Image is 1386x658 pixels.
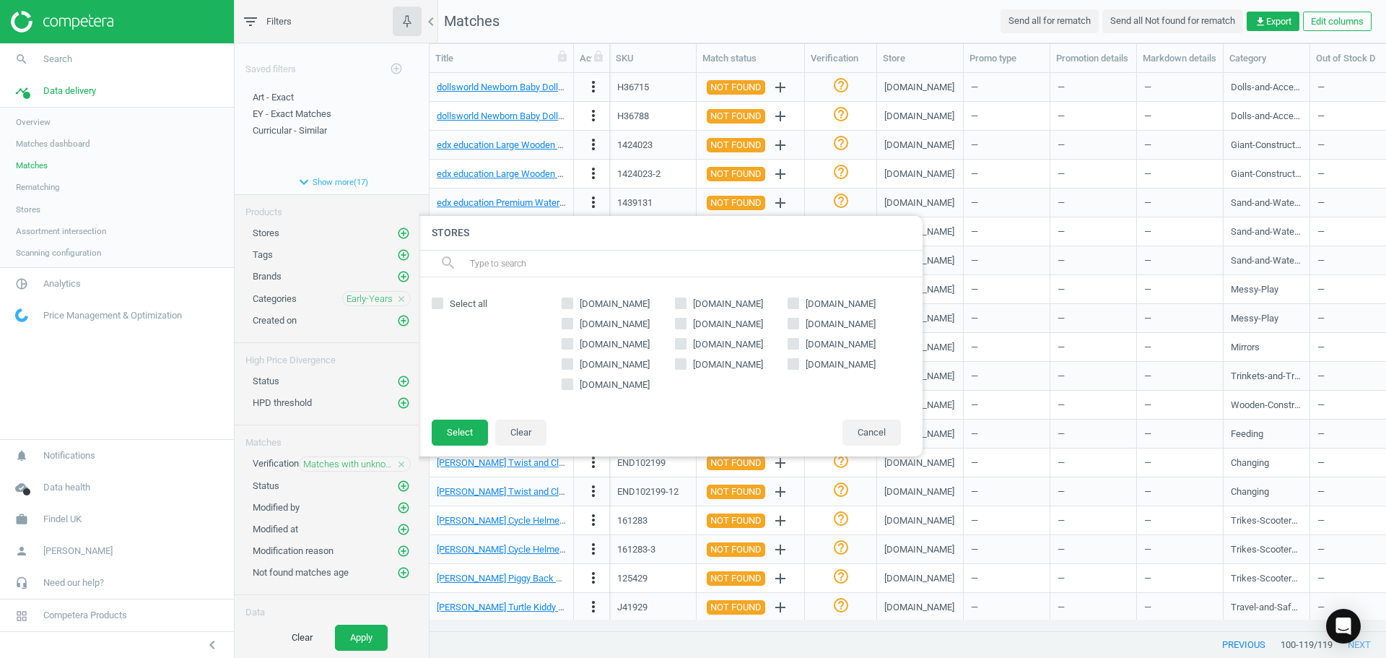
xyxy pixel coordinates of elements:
[253,524,298,534] span: Modified at
[8,442,35,469] i: notifications
[397,523,410,536] i: add_circle_outline
[397,248,410,261] i: add_circle_outline
[253,458,299,469] span: Verification
[396,522,411,537] button: add_circle_outline
[253,397,312,408] span: HPD threshold
[396,459,406,469] i: close
[396,226,411,241] button: add_circle_outline
[253,293,297,304] span: Categories
[16,160,48,171] span: Matches
[397,270,410,283] i: add_circle_outline
[16,181,60,193] span: Rematching
[16,204,40,215] span: Stores
[8,77,35,105] i: timeline
[16,116,51,128] span: Overview
[16,138,90,150] span: Matches dashboard
[16,225,106,237] span: Assortment intersection
[397,545,410,558] i: add_circle_outline
[235,170,429,194] button: expand_moreShow more(17)
[43,309,182,322] span: Price Management & Optimization
[396,374,411,389] button: add_circle_outline
[396,313,411,328] button: add_circle_outline
[396,269,411,284] button: add_circle_outline
[397,501,410,514] i: add_circle_outline
[397,227,410,240] i: add_circle_outline
[43,576,104,589] span: Need our help?
[253,249,273,260] span: Tags
[276,625,328,651] button: Clear
[43,481,90,494] span: Data health
[43,53,72,66] span: Search
[396,294,406,304] i: close
[43,609,127,622] span: Competera Products
[43,449,95,462] span: Notifications
[396,479,411,493] button: add_circle_outline
[397,314,410,327] i: add_circle_outline
[346,293,393,306] span: Early-Years
[303,458,393,471] span: Matches with unknown status
[16,247,101,259] span: Scanning configuration
[397,480,410,493] i: add_circle_outline
[1326,609,1361,644] div: Open Intercom Messenger
[8,537,35,565] i: person
[43,545,113,558] span: [PERSON_NAME]
[11,11,113,33] img: ajHJNr6hYgQAAAAASUVORK5CYII=
[396,248,411,262] button: add_circle_outline
[396,566,411,580] button: add_circle_outline
[235,425,429,449] div: Matches
[253,125,327,136] span: Curricular - Similar
[335,625,388,651] button: Apply
[235,195,429,219] div: Products
[397,397,410,410] i: add_circle_outline
[253,108,331,119] span: EY - Exact Matches
[194,636,230,654] button: chevron_left
[253,502,300,513] span: Modified by
[397,375,410,388] i: add_circle_outline
[8,270,35,298] i: pie_chart_outlined
[253,228,279,238] span: Stores
[204,636,221,654] i: chevron_left
[8,569,35,597] i: headset_mic
[295,173,313,191] i: expand_more
[242,13,259,30] i: filter_list
[43,85,96,98] span: Data delivery
[15,308,28,322] img: wGWNvw8QSZomAAAAABJRU5ErkJggg==
[396,501,411,515] button: add_circle_outline
[253,545,334,556] span: Modification reason
[253,567,349,578] span: Not found matches age
[43,513,82,526] span: Findel UK
[235,595,429,619] div: Data
[253,480,279,491] span: Status
[397,566,410,579] i: add_circle_outline
[253,92,294,103] span: Art - Exact
[253,315,297,326] span: Created on
[8,506,35,533] i: work
[8,46,35,73] i: search
[396,396,411,410] button: add_circle_outline
[390,62,403,75] i: add_circle_outline
[43,277,81,290] span: Analytics
[417,216,923,250] h4: Stores
[235,43,429,84] div: Saved filters
[382,54,411,84] button: add_circle_outline
[396,544,411,558] button: add_circle_outline
[235,343,429,367] div: High Price Divergence
[253,376,279,386] span: Status
[8,474,35,501] i: cloud_done
[266,15,292,28] span: Filters
[253,271,282,282] span: Brands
